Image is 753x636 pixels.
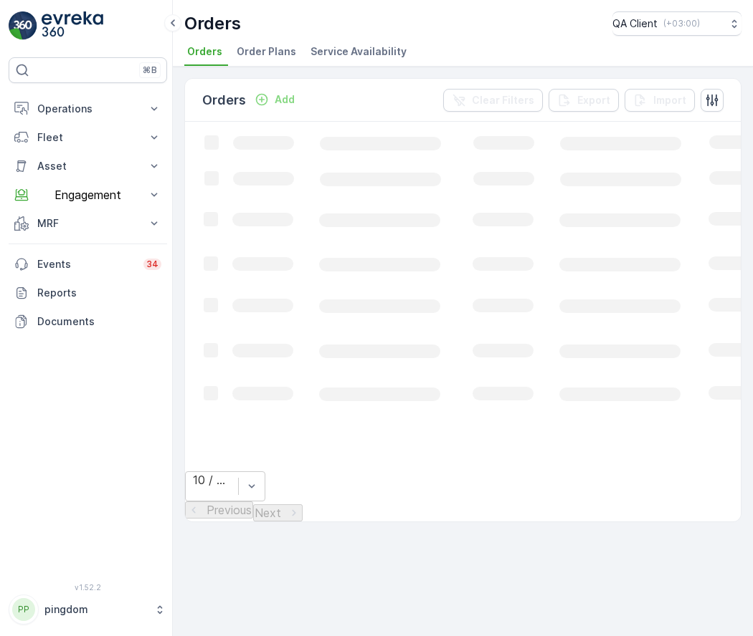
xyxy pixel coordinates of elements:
[37,102,138,116] p: Operations
[255,506,281,519] p: Next
[9,95,167,123] button: Operations
[612,11,742,36] button: QA Client(+03:00)
[143,64,157,76] p: ⌘B
[37,314,161,329] p: Documents
[625,89,695,112] button: Import
[146,259,158,270] p: 34
[253,504,303,521] button: Next
[37,130,138,145] p: Fleet
[9,250,167,279] a: Events34
[443,89,543,112] button: Clear Filters
[577,93,610,107] p: Export
[207,503,252,516] p: Previous
[311,44,407,59] span: Service Availability
[184,12,241,35] p: Orders
[472,93,534,107] p: Clear Filters
[653,93,686,107] p: Import
[9,152,167,180] button: Asset
[37,286,161,300] p: Reports
[37,216,138,231] p: MRF
[9,11,37,40] img: logo
[9,123,167,152] button: Fleet
[37,257,135,271] p: Events
[37,188,138,201] p: Engagement
[663,18,700,29] p: ( +03:00 )
[9,307,167,336] a: Documents
[275,92,295,107] p: Add
[37,159,138,173] p: Asset
[202,90,246,110] p: Orders
[9,209,167,238] button: MRF
[193,473,231,486] div: 10 / Page
[42,11,103,40] img: logo_light-DOdMpM7g.png
[44,602,147,617] p: pingdom
[185,501,253,519] button: Previous
[9,594,167,625] button: PPpingdom
[237,44,296,59] span: Order Plans
[12,598,35,621] div: PP
[9,583,167,592] span: v 1.52.2
[9,180,167,209] button: Engagement
[612,16,658,31] p: QA Client
[9,279,167,307] a: Reports
[549,89,619,112] button: Export
[187,44,222,59] span: Orders
[249,91,300,108] button: Add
